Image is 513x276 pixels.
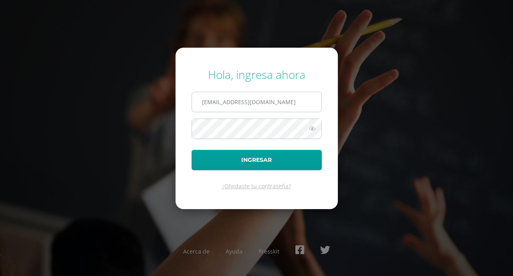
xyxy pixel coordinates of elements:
[259,248,279,255] a: Presskit
[183,248,210,255] a: Acerca de
[222,182,291,190] a: ¿Olvidaste tu contraseña?
[192,67,322,82] div: Hola, ingresa ahora
[226,248,242,255] a: Ayuda
[192,92,321,112] input: Correo electrónico o usuario
[192,150,322,170] button: Ingresar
